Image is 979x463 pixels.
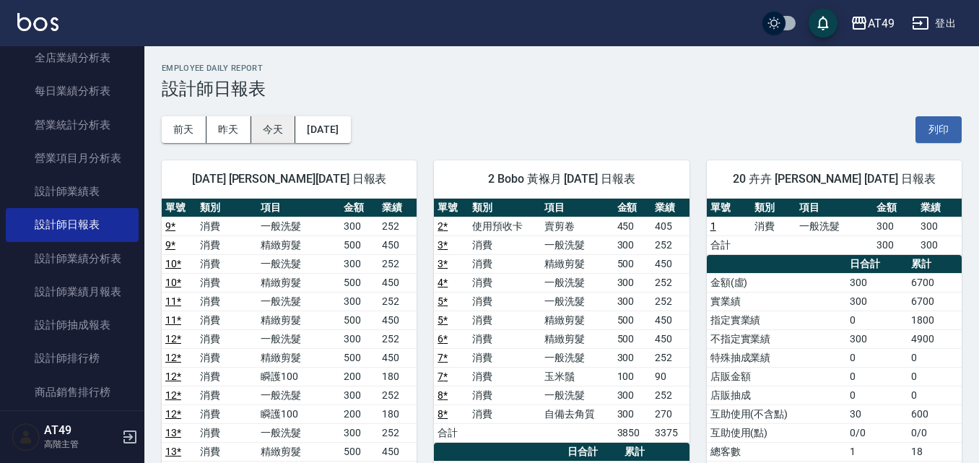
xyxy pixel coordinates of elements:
span: 20 卉卉 [PERSON_NAME] [DATE] 日報表 [724,172,944,186]
td: 一般洗髮 [541,386,613,404]
td: 消費 [469,311,541,329]
td: 精緻剪髮 [257,348,339,367]
th: 金額 [340,199,378,217]
td: 300 [340,386,378,404]
td: 0 [846,348,908,367]
td: 252 [378,386,417,404]
td: 一般洗髮 [541,348,613,367]
td: 消費 [469,329,541,348]
td: 0 [846,386,908,404]
td: 消費 [196,235,257,254]
a: 設計師抽成報表 [6,308,139,342]
td: 450 [378,273,417,292]
td: 消費 [469,235,541,254]
td: 合計 [434,423,469,442]
td: 一般洗髮 [541,292,613,311]
button: 今天 [251,116,296,143]
button: 列印 [915,116,962,143]
th: 單號 [162,199,196,217]
td: 一般洗髮 [257,423,339,442]
td: 405 [651,217,689,235]
td: 消費 [469,348,541,367]
td: 消費 [469,404,541,423]
td: 600 [908,404,962,423]
td: 精緻剪髮 [257,442,339,461]
th: 單號 [434,199,469,217]
h3: 設計師日報表 [162,79,962,99]
table: a dense table [434,199,689,443]
img: Person [12,423,40,451]
td: 1800 [908,311,962,329]
td: 270 [651,404,689,423]
td: 消費 [196,367,257,386]
td: 450 [614,217,652,235]
td: 30 [846,404,908,423]
th: 項目 [541,199,613,217]
th: 類別 [196,199,257,217]
td: 互助使用(點) [707,423,846,442]
td: 500 [340,273,378,292]
td: 消費 [196,254,257,273]
td: 瞬護100 [257,367,339,386]
td: 300 [846,292,908,311]
td: 金額(虛) [707,273,846,292]
td: 18 [908,442,962,461]
td: 消費 [196,404,257,423]
td: 消費 [196,423,257,442]
td: 一般洗髮 [541,235,613,254]
button: save [809,9,837,38]
td: 消費 [469,254,541,273]
td: 300 [340,292,378,311]
td: 使用預收卡 [469,217,541,235]
th: 類別 [751,199,796,217]
p: 高階主管 [44,438,118,451]
td: 消費 [196,292,257,311]
td: 精緻剪髮 [257,273,339,292]
td: 0/0 [846,423,908,442]
td: 店販抽成 [707,386,846,404]
td: 1 [846,442,908,461]
td: 100 [614,367,652,386]
td: 瞬護100 [257,404,339,423]
a: 設計師業績月報表 [6,275,139,308]
th: 業績 [378,199,417,217]
td: 180 [378,367,417,386]
td: 0/0 [908,423,962,442]
button: 登出 [906,10,962,37]
th: 類別 [469,199,541,217]
td: 消費 [196,348,257,367]
h2: Employee Daily Report [162,64,962,73]
td: 消費 [196,329,257,348]
th: 金額 [614,199,652,217]
td: 精緻剪髮 [541,311,613,329]
td: 252 [651,235,689,254]
td: 消費 [469,386,541,404]
td: 0 [846,311,908,329]
td: 消費 [196,442,257,461]
td: 200 [340,404,378,423]
td: 252 [651,292,689,311]
td: 500 [614,329,652,348]
td: 一般洗髮 [257,217,339,235]
td: 合計 [707,235,752,254]
td: 一般洗髮 [541,273,613,292]
td: 精緻剪髮 [541,254,613,273]
td: 300 [614,404,652,423]
td: 消費 [196,311,257,329]
td: 300 [917,217,962,235]
td: 互助使用(不含點) [707,404,846,423]
td: 300 [614,235,652,254]
th: 累計 [908,255,962,274]
button: 前天 [162,116,206,143]
th: 項目 [796,199,873,217]
td: 不指定實業績 [707,329,846,348]
td: 300 [873,235,918,254]
td: 消費 [469,367,541,386]
td: 精緻剪髮 [257,235,339,254]
td: 500 [340,348,378,367]
th: 金額 [873,199,918,217]
td: 玉米鬚 [541,367,613,386]
td: 6700 [908,273,962,292]
td: 一般洗髮 [257,386,339,404]
td: 252 [378,254,417,273]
